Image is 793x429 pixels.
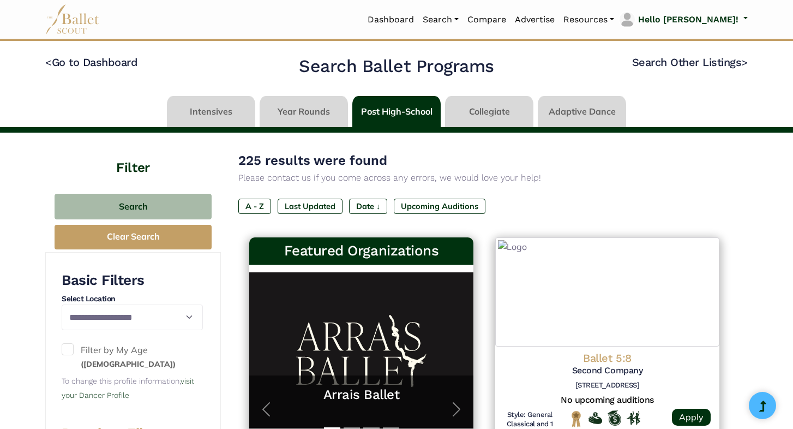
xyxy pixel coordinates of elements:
[238,199,271,214] label: A - Z
[257,96,350,127] li: Year Rounds
[62,294,203,305] h4: Select Location
[81,359,176,369] small: ([DEMOGRAPHIC_DATA])
[510,8,559,31] a: Advertise
[363,8,418,31] a: Dashboard
[463,8,510,31] a: Compare
[559,8,618,31] a: Resources
[627,411,640,425] img: In Person
[62,377,194,400] small: To change this profile information,
[504,365,711,377] h5: Second Company
[618,11,748,28] a: profile picture Hello [PERSON_NAME]!
[278,199,343,214] label: Last Updated
[741,55,748,69] code: >
[349,199,387,214] label: Date ↓
[588,412,602,424] img: Offers Financial Aid
[495,237,719,347] img: Logo
[632,56,748,69] a: Search Other Listings>
[504,395,711,406] h5: No upcoming auditions
[45,56,137,69] a: <Go to Dashboard
[258,242,465,260] h3: Featured Organizations
[238,171,730,185] p: Please contact us if you come across any errors, we would love your help!
[299,55,494,78] h2: Search Ballet Programs
[569,410,583,427] img: National
[238,153,387,168] span: 225 results were found
[55,225,212,249] button: Clear Search
[418,8,463,31] a: Search
[638,13,738,27] p: Hello [PERSON_NAME]!
[45,55,52,69] code: <
[504,381,711,390] h6: [STREET_ADDRESS]
[536,96,628,127] li: Adaptive Dance
[55,194,212,219] button: Search
[350,96,443,127] li: Post High-School
[443,96,536,127] li: Collegiate
[62,377,194,400] a: visit your Dancer Profile
[620,12,635,27] img: profile picture
[62,343,203,371] label: Filter by My Age
[45,133,221,177] h4: Filter
[165,96,257,127] li: Intensives
[260,386,462,403] a: Arrais Ballet
[672,409,711,426] a: Apply
[394,199,485,214] label: Upcoming Auditions
[504,351,711,365] h4: Ballet 5:8
[608,410,621,426] img: Offers Scholarship
[62,271,203,290] h3: Basic Filters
